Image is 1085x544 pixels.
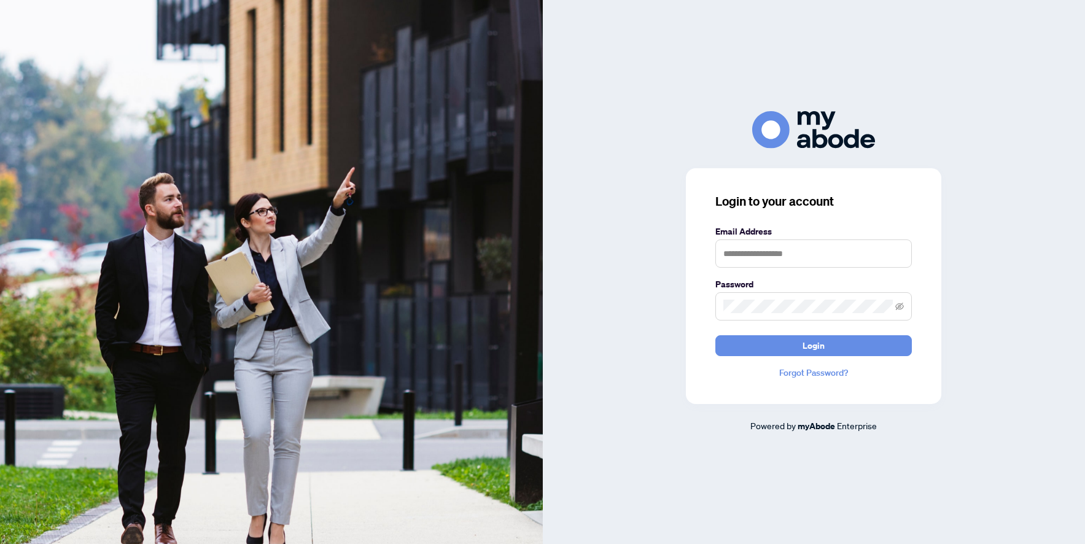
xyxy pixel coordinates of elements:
a: Forgot Password? [715,366,912,379]
h3: Login to your account [715,193,912,210]
a: myAbode [798,419,835,433]
label: Email Address [715,225,912,238]
span: Login [803,336,825,356]
button: Login [715,335,912,356]
img: ma-logo [752,111,875,149]
span: Powered by [750,420,796,431]
span: Enterprise [837,420,877,431]
span: eye-invisible [895,302,904,311]
label: Password [715,278,912,291]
